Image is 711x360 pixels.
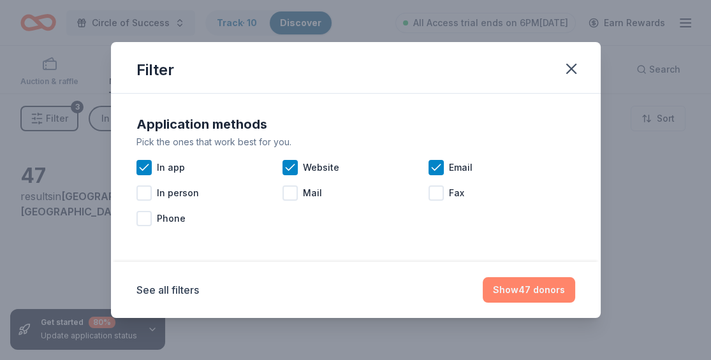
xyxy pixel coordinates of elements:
[136,114,575,134] div: Application methods
[449,185,464,201] span: Fax
[303,160,339,175] span: Website
[303,185,322,201] span: Mail
[157,211,186,226] span: Phone
[136,282,199,298] button: See all filters
[157,185,199,201] span: In person
[449,160,473,175] span: Email
[136,60,174,80] div: Filter
[136,134,575,150] div: Pick the ones that work best for you.
[157,160,185,175] span: In app
[483,277,575,303] button: Show47 donors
